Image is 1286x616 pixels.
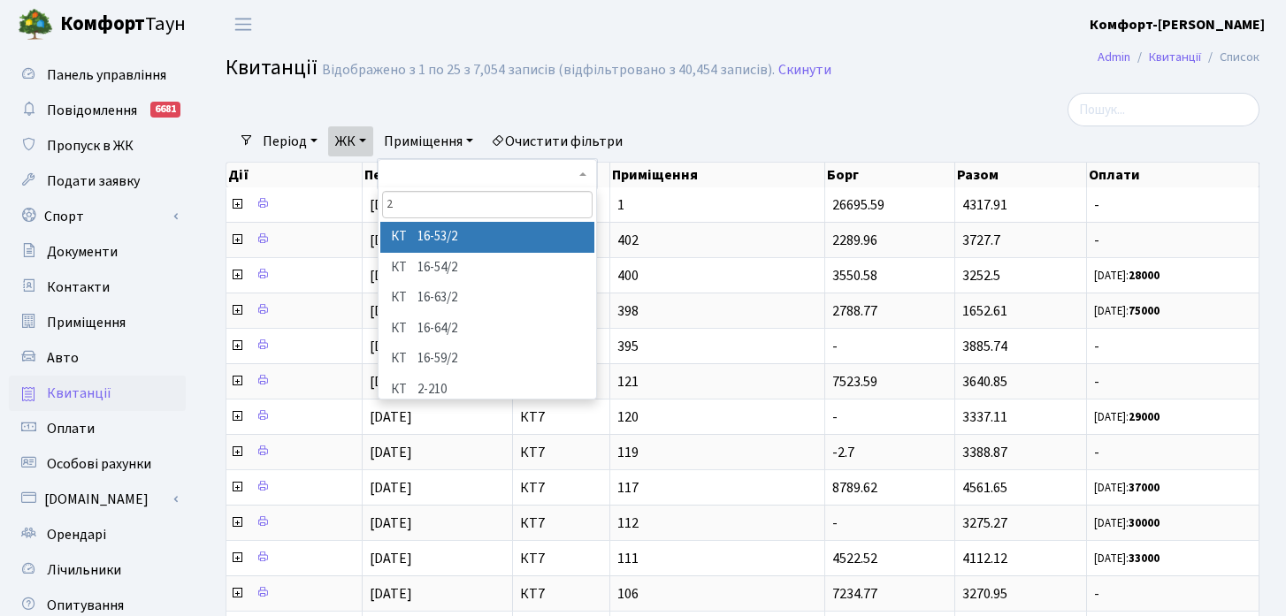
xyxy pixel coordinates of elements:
span: 3388.87 [962,443,1007,462]
a: Авто [9,340,186,376]
li: КТ 16-63/2 [380,283,594,314]
a: Контакти [9,270,186,305]
span: - [832,337,838,356]
button: Переключити навігацію [221,10,265,39]
th: Разом [955,163,1087,187]
span: Особові рахунки [47,454,151,474]
a: Скинути [778,62,831,79]
span: 121 [617,375,817,389]
span: -2.7 [832,443,854,462]
span: 400 [617,269,817,283]
span: - [832,513,838,533]
span: Подати заявку [47,171,140,191]
a: Спорт [9,199,186,234]
b: 28000 [1129,268,1160,284]
small: [DATE]: [1094,409,1160,425]
a: Очистити фільтри [484,126,630,156]
span: - [1094,339,1252,354]
span: 112 [617,516,817,530]
span: КТ7 [520,445,601,460]
span: 1 [617,198,817,212]
span: Панель управління [47,65,166,85]
span: Документи [47,242,118,262]
span: 4317.91 [962,195,1007,215]
span: Пропуск в ЖК [47,136,134,156]
span: [DATE] [370,407,412,427]
span: [DATE] [370,443,412,462]
small: [DATE]: [1094,268,1160,284]
th: Період [363,163,513,187]
a: Admin [1098,48,1130,66]
span: 3640.85 [962,372,1007,392]
th: Борг [825,163,955,187]
span: 4522.52 [832,549,877,568]
span: КТ7 [520,516,601,530]
b: 37000 [1129,480,1160,496]
span: 4561.65 [962,478,1007,498]
b: Комфорт-[PERSON_NAME] [1090,15,1265,34]
a: Оплати [9,411,186,446]
span: 4112.12 [962,549,1007,568]
span: [DATE] [370,372,412,392]
span: 3727.7 [962,231,1000,250]
span: [DATE] [370,549,412,568]
span: КТ7 [520,587,601,601]
span: 1652.61 [962,301,1007,321]
span: 402 [617,233,817,247]
span: Авто [47,348,79,368]
li: КТ 2-210 [380,375,594,406]
nav: breadcrumb [1071,39,1286,76]
span: - [1094,587,1252,601]
span: - [1094,233,1252,247]
div: Відображено з 1 по 25 з 7,054 записів (відфільтровано з 40,454 записів). [322,62,775,79]
span: КТ7 [520,551,601,566]
b: 75000 [1129,303,1160,319]
img: logo.png [18,7,53,42]
span: [DATE] [370,266,412,285]
span: 3275.27 [962,513,1007,533]
span: Лічильники [47,560,121,580]
span: - [1094,198,1252,212]
span: 117 [617,481,817,495]
th: Приміщення [610,163,825,187]
span: КТ7 [520,481,601,495]
span: Орендарі [47,525,106,544]
a: Лічильники [9,552,186,588]
span: 120 [617,410,817,424]
span: 7234.77 [832,584,877,604]
span: [DATE] [370,231,412,250]
a: Пропуск в ЖК [9,128,186,164]
a: [DOMAIN_NAME] [9,482,186,517]
span: КТ7 [520,410,601,424]
b: 29000 [1129,409,1160,425]
span: 119 [617,445,817,460]
a: Подати заявку [9,164,186,199]
span: 2788.77 [832,301,877,321]
th: Оплати [1087,163,1259,187]
span: - [832,407,838,427]
a: Квитанції [1149,48,1201,66]
span: - [1094,445,1252,460]
span: 3270.95 [962,584,1007,604]
li: КТ 16-53/2 [380,222,594,253]
span: [DATE] [370,301,412,321]
span: 3252.5 [962,266,1000,285]
span: Опитування [47,596,124,615]
span: 26695.59 [832,195,884,215]
span: [DATE] [370,337,412,356]
a: Особові рахунки [9,446,186,482]
li: КТ 16-54/2 [380,253,594,284]
small: [DATE]: [1094,515,1160,531]
a: Повідомлення6681 [9,93,186,128]
b: 30000 [1129,515,1160,531]
span: 111 [617,551,817,566]
span: Повідомлення [47,101,137,120]
span: 106 [617,587,817,601]
li: КТ 16-64/2 [380,314,594,345]
b: Комфорт [60,10,145,38]
a: ЖК [328,126,373,156]
span: 7523.59 [832,372,877,392]
a: Приміщення [377,126,480,156]
span: 2289.96 [832,231,877,250]
span: [DATE] [370,584,412,604]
